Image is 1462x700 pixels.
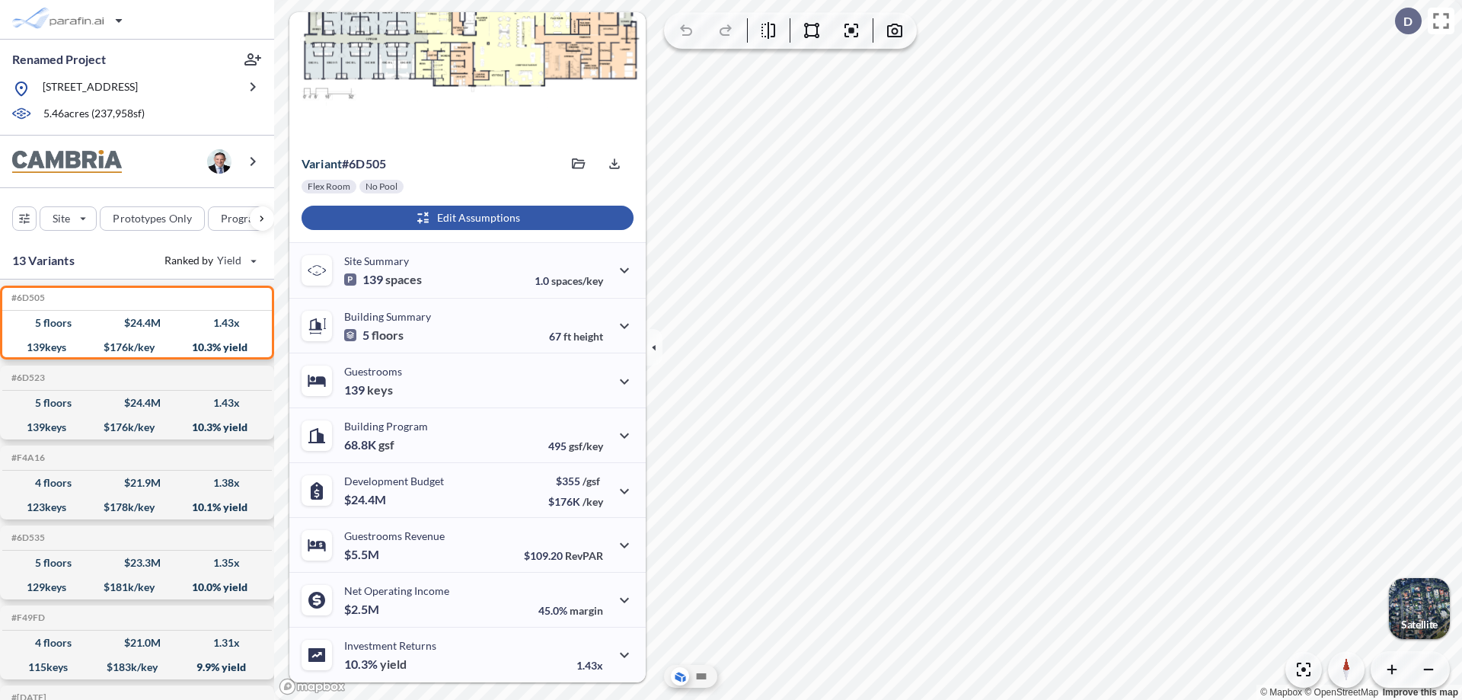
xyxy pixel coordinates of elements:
[8,612,45,623] h5: Click to copy the code
[344,310,431,323] p: Building Summary
[378,437,394,452] span: gsf
[344,382,393,398] p: 139
[548,439,603,452] p: 495
[279,678,346,695] a: Mapbox homepage
[43,106,145,123] p: 5.46 acres ( 237,958 sf)
[548,475,603,487] p: $355
[8,532,45,543] h5: Click to copy the code
[329,113,408,126] p: View Floorplans
[8,372,45,383] h5: Click to copy the code
[113,211,192,226] p: Prototypes Only
[344,365,402,378] p: Guestrooms
[100,206,205,231] button: Prototypes Only
[372,328,404,343] span: floors
[365,181,397,193] p: No Pool
[302,206,634,230] button: Edit Assumptions
[551,274,603,287] span: spaces/key
[549,330,603,343] p: 67
[583,495,603,508] span: /key
[344,657,407,672] p: 10.3%
[53,211,70,226] p: Site
[221,211,263,226] p: Program
[344,420,428,433] p: Building Program
[1304,687,1378,698] a: OpenStreetMap
[12,150,122,174] img: BrandImage
[524,549,603,562] p: $109.20
[535,274,603,287] p: 1.0
[344,492,388,507] p: $24.4M
[302,156,342,171] span: Variant
[12,51,106,68] p: Renamed Project
[1403,14,1413,28] p: D
[344,328,404,343] p: 5
[538,604,603,617] p: 45.0%
[563,330,571,343] span: ft
[1389,578,1450,639] img: Switcher Image
[344,437,394,452] p: 68.8K
[8,292,45,303] h5: Click to copy the code
[1260,687,1302,698] a: Mapbox
[1383,687,1458,698] a: Improve this map
[576,659,603,672] p: 1.43x
[692,667,710,686] button: Site Plan
[217,253,242,268] span: Yield
[308,181,350,193] p: Flex Room
[152,248,267,273] button: Ranked by Yield
[40,206,97,231] button: Site
[344,475,444,487] p: Development Budget
[583,475,600,487] span: /gsf
[1389,578,1450,639] button: Switcher ImageSatellite
[344,254,409,267] p: Site Summary
[344,584,449,597] p: Net Operating Income
[344,272,422,287] p: 139
[344,602,381,617] p: $2.5M
[385,272,422,287] span: spaces
[367,382,393,398] span: keys
[565,549,603,562] span: RevPAR
[671,667,689,686] button: Aerial View
[302,156,386,171] p: # 6d505
[12,251,75,270] p: 13 Variants
[344,547,381,562] p: $5.5M
[573,330,603,343] span: height
[43,79,138,98] p: [STREET_ADDRESS]
[344,639,436,652] p: Investment Returns
[548,495,603,508] p: $176K
[1401,618,1438,631] p: Satellite
[569,439,603,452] span: gsf/key
[208,206,290,231] button: Program
[570,604,603,617] span: margin
[380,657,407,672] span: yield
[207,149,231,174] img: user logo
[344,529,445,542] p: Guestrooms Revenue
[8,452,45,463] h5: Click to copy the code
